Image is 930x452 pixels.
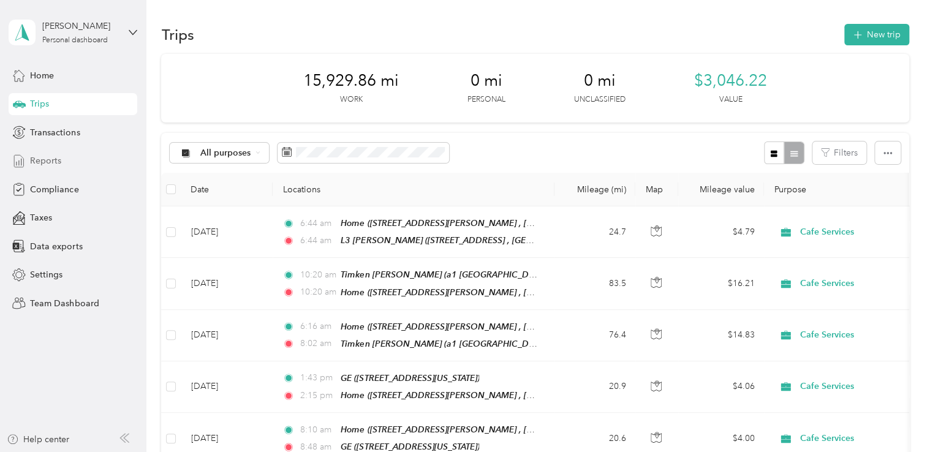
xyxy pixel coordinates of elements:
span: Home ([STREET_ADDRESS][PERSON_NAME] , [GEOGRAPHIC_DATA], [US_STATE]) [341,322,659,332]
th: Mileage (mi) [554,173,635,206]
span: GE ([STREET_ADDRESS][US_STATE]) [341,442,479,451]
span: 2:15 pm [300,389,335,402]
span: Cafe Services [800,277,912,290]
span: L3 [PERSON_NAME] ([STREET_ADDRESS] , [GEOGRAPHIC_DATA], [US_STATE]) [341,235,648,246]
span: Data exports [30,240,82,253]
span: Taxes [30,211,52,224]
h1: Trips [161,28,194,41]
td: [DATE] [181,310,273,361]
td: $4.79 [678,206,764,258]
span: 15,929.86 mi [303,71,399,91]
span: All purposes [200,149,251,157]
div: Personal dashboard [42,37,108,44]
span: 0 mi [471,71,502,91]
td: 76.4 [554,310,635,361]
p: Unclassified [574,94,626,105]
span: Home ([STREET_ADDRESS][PERSON_NAME] , [GEOGRAPHIC_DATA], [US_STATE]) [341,390,659,401]
td: [DATE] [181,206,273,258]
button: Filters [812,141,866,164]
span: Transactions [30,126,80,139]
td: 20.9 [554,361,635,413]
span: Timken [PERSON_NAME] (a1 [GEOGRAPHIC_DATA], [GEOGRAPHIC_DATA] , [GEOGRAPHIC_DATA], [US_STATE]) [341,269,779,280]
span: Team Dashboard [30,297,99,310]
span: Home ([STREET_ADDRESS][PERSON_NAME] , [GEOGRAPHIC_DATA], [US_STATE]) [341,424,659,435]
span: Home ([STREET_ADDRESS][PERSON_NAME] , [GEOGRAPHIC_DATA], [US_STATE]) [341,218,659,228]
span: 1:43 pm [300,371,335,385]
p: Work [339,94,362,105]
p: Value [719,94,742,105]
span: Cafe Services [800,432,912,445]
td: [DATE] [181,258,273,309]
span: GE ([STREET_ADDRESS][US_STATE]) [341,373,479,383]
td: [DATE] [181,361,273,413]
span: 6:16 am [300,320,335,333]
span: Home [30,69,54,82]
td: $14.83 [678,310,764,361]
th: Locations [273,173,554,206]
span: Settings [30,268,62,281]
th: Map [635,173,678,206]
span: 6:44 am [300,217,335,230]
span: Home ([STREET_ADDRESS][PERSON_NAME] , [GEOGRAPHIC_DATA], [US_STATE]) [341,287,659,298]
th: Mileage value [678,173,764,206]
button: Help center [7,433,69,446]
td: $16.21 [678,258,764,309]
p: Personal [467,94,505,105]
td: 83.5 [554,258,635,309]
td: $4.06 [678,361,764,413]
span: Timken [PERSON_NAME] (a1 [GEOGRAPHIC_DATA], [GEOGRAPHIC_DATA] , [GEOGRAPHIC_DATA], [US_STATE]) [341,339,779,349]
span: Cafe Services [800,225,912,239]
span: 6:44 am [300,234,335,247]
th: Date [181,173,273,206]
span: 10:20 am [300,268,335,282]
span: Reports [30,154,61,167]
span: Trips [30,97,49,110]
span: 8:10 am [300,423,335,437]
span: Compliance [30,183,78,196]
span: 8:02 am [300,337,335,350]
span: 0 mi [584,71,616,91]
div: [PERSON_NAME] [42,20,119,32]
span: Cafe Services [800,328,912,342]
span: 10:20 am [300,285,335,299]
td: 24.7 [554,206,635,258]
iframe: Everlance-gr Chat Button Frame [861,383,930,452]
button: New trip [844,24,909,45]
span: $3,046.22 [694,71,767,91]
span: Cafe Services [800,380,912,393]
